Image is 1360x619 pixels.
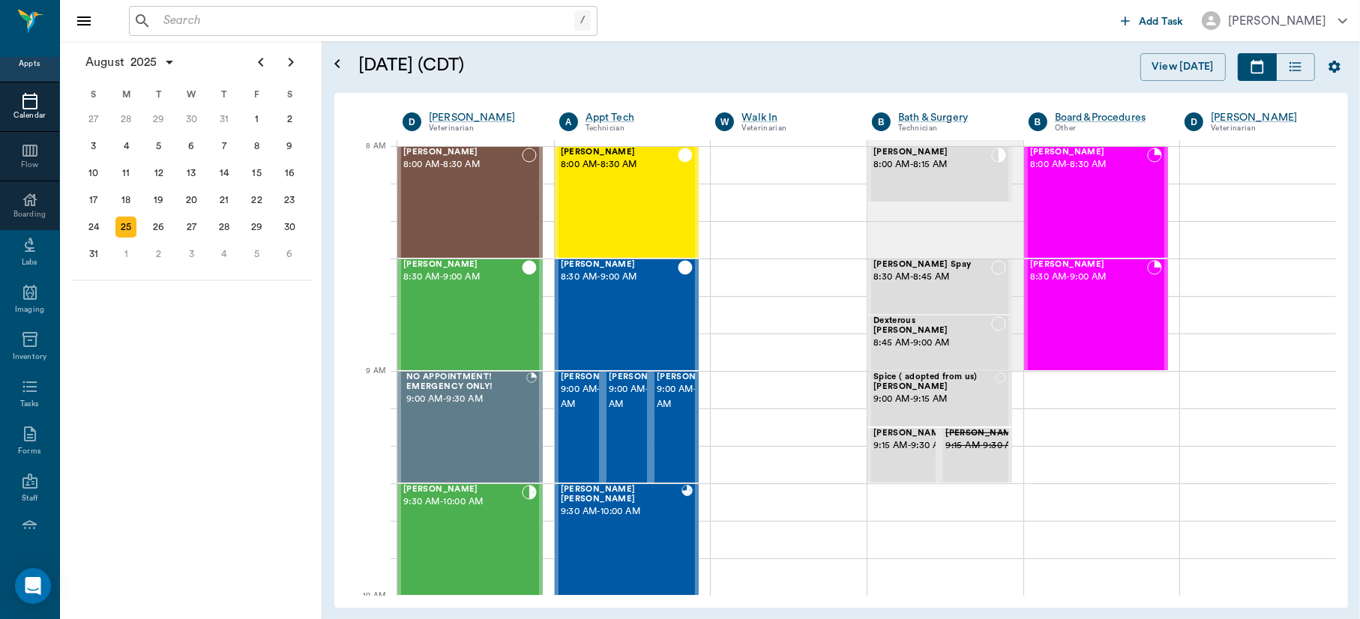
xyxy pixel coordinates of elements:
span: NO APPOINTMENT! EMERGENCY ONLY! [406,372,526,392]
h5: [DATE] (CDT) [358,53,752,77]
span: Dexterous [PERSON_NAME] [873,316,991,336]
a: Board &Procedures [1055,110,1163,125]
div: NOT_CONFIRMED, 8:00 AM - 8:30 AM [397,146,543,259]
div: Today, Monday, August 25, 2025 [115,217,136,238]
a: Appt Tech [586,110,693,125]
div: BOOKED, 8:00 AM - 8:30 AM [1024,146,1169,259]
div: CHECKED_OUT, 8:30 AM - 9:00 AM [397,259,543,371]
div: CHECKED_IN, 8:00 AM - 8:15 AM [867,146,1012,202]
div: CHECKED_OUT, 9:00 AM - 9:30 AM [555,371,603,483]
div: Saturday, September 6, 2025 [279,244,300,265]
div: Sunday, July 27, 2025 [83,109,104,130]
span: [PERSON_NAME] [873,429,948,438]
div: T [142,83,175,106]
div: Veterinarian [429,122,537,135]
div: Appts [19,58,40,70]
div: 8 AM [346,139,385,176]
a: Walk In [741,110,849,125]
div: Sunday, August 24, 2025 [83,217,104,238]
div: Friday, August 15, 2025 [247,163,268,184]
button: Previous page [246,47,276,77]
a: [PERSON_NAME] [429,110,537,125]
div: D [403,112,421,131]
div: Tuesday, August 26, 2025 [148,217,169,238]
div: Technician [898,122,1006,135]
span: 8:30 AM - 9:00 AM [1030,270,1148,285]
div: D [1185,112,1203,131]
div: Friday, September 5, 2025 [247,244,268,265]
div: NOT_CONFIRMED, 8:30 AM - 8:45 AM [867,259,1012,315]
div: Monday, August 4, 2025 [115,136,136,157]
div: NOT_CONFIRMED, 9:00 AM - 9:15 AM [867,371,1012,427]
button: [PERSON_NAME] [1190,7,1359,34]
div: Sunday, August 10, 2025 [83,163,104,184]
div: Monday, August 18, 2025 [115,190,136,211]
span: [PERSON_NAME] [561,148,679,157]
div: Wednesday, August 20, 2025 [181,190,202,211]
span: [PERSON_NAME] [945,429,1020,438]
span: 9:30 AM - 10:00 AM [561,504,681,519]
div: Thursday, August 7, 2025 [214,136,235,157]
span: 9:00 AM - 9:30 AM [609,382,684,412]
div: Sunday, August 3, 2025 [83,136,104,157]
div: Saturday, August 16, 2025 [279,163,300,184]
span: 8:00 AM - 8:30 AM [561,157,679,172]
div: Forms [18,446,40,457]
div: Wednesday, August 13, 2025 [181,163,202,184]
span: [PERSON_NAME] [561,260,679,270]
span: 8:45 AM - 9:00 AM [873,336,991,351]
div: CANCELED, 9:15 AM - 9:30 AM [939,427,1011,483]
a: Bath & Surgery [898,110,1006,125]
div: Wednesday, August 6, 2025 [181,136,202,157]
div: Monday, July 28, 2025 [115,109,136,130]
button: Close drawer [69,6,99,36]
div: CHECKED_OUT, 8:30 AM - 9:00 AM [555,259,699,371]
div: S [77,83,110,106]
span: 8:00 AM - 8:30 AM [1030,157,1148,172]
div: Sunday, August 31, 2025 [83,244,104,265]
span: [PERSON_NAME] Spay [873,260,991,270]
span: 8:00 AM - 8:15 AM [873,157,991,172]
div: Sunday, August 17, 2025 [83,190,104,211]
span: [PERSON_NAME] [609,372,684,382]
div: Saturday, August 23, 2025 [279,190,300,211]
a: [PERSON_NAME] [1211,110,1319,125]
div: [PERSON_NAME] [1228,12,1326,30]
div: Wednesday, August 27, 2025 [181,217,202,238]
div: Thursday, September 4, 2025 [214,244,235,265]
div: Thursday, August 14, 2025 [214,163,235,184]
div: Thursday, August 28, 2025 [214,217,235,238]
div: Monday, September 1, 2025 [115,244,136,265]
div: CHECKED_OUT, 9:00 AM - 9:30 AM [603,371,651,483]
span: 8:30 AM - 9:00 AM [561,270,679,285]
div: Friday, August 1, 2025 [247,109,268,130]
div: Veterinarian [1211,122,1319,135]
span: 9:15 AM - 9:30 AM [945,438,1020,453]
span: [PERSON_NAME] [873,148,991,157]
div: Tuesday, August 19, 2025 [148,190,169,211]
span: 9:00 AM - 9:30 AM [406,392,526,407]
div: BOOKED, 9:15 AM - 9:30 AM [867,427,939,483]
div: W [175,83,208,106]
div: Friday, August 8, 2025 [247,136,268,157]
span: [PERSON_NAME] [657,372,732,382]
div: / [574,10,591,31]
span: [PERSON_NAME] [561,372,636,382]
div: M [110,83,143,106]
span: 2025 [127,52,160,73]
div: Staff [22,493,37,504]
div: W [715,112,734,131]
div: Wednesday, September 3, 2025 [181,244,202,265]
div: Veterinarian [741,122,849,135]
span: 9:00 AM - 9:30 AM [657,382,732,412]
span: [PERSON_NAME] [403,260,522,270]
span: [PERSON_NAME] [1030,260,1148,270]
button: View [DATE] [1140,53,1226,81]
div: CHECKED_IN, 9:30 AM - 10:00 AM [397,483,543,596]
div: B [872,112,891,131]
div: Thursday, August 21, 2025 [214,190,235,211]
div: A [559,112,578,131]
